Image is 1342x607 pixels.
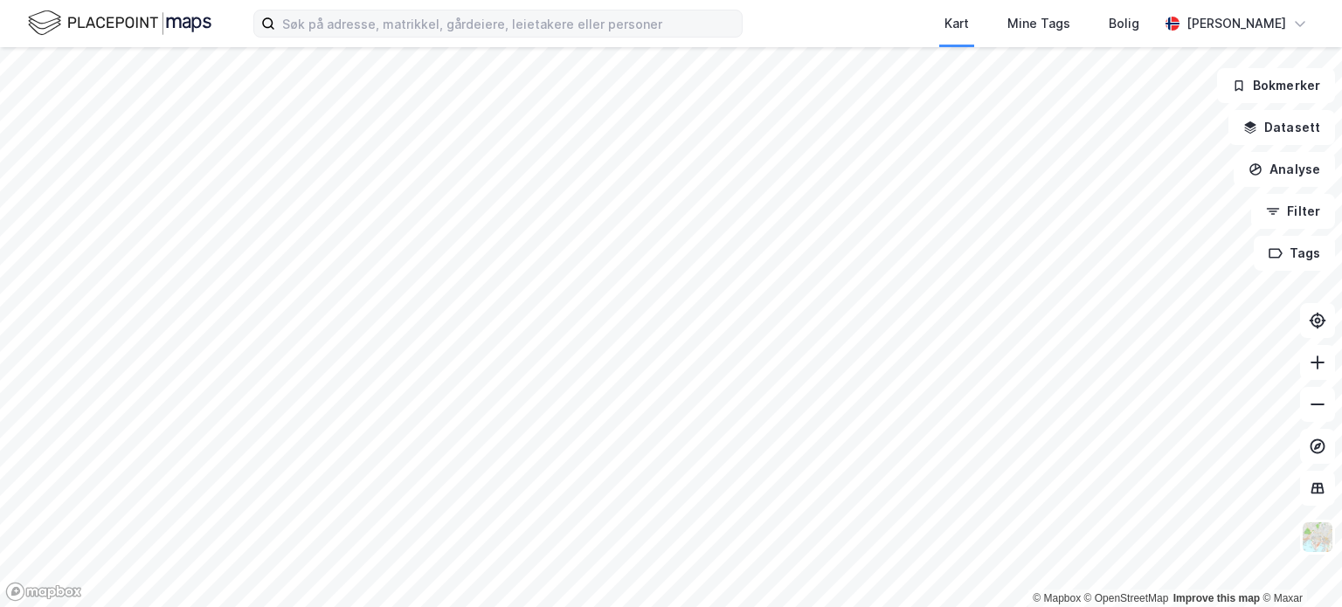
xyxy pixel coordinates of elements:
img: logo.f888ab2527a4732fd821a326f86c7f29.svg [28,8,211,38]
div: [PERSON_NAME] [1186,13,1286,34]
button: Filter [1251,194,1335,229]
a: Mapbox [1033,592,1081,604]
input: Søk på adresse, matrikkel, gårdeiere, leietakere eller personer [275,10,742,37]
a: Mapbox homepage [5,582,82,602]
button: Tags [1254,236,1335,271]
iframe: Chat Widget [1255,523,1342,607]
div: Kontrollprogram for chat [1255,523,1342,607]
div: Mine Tags [1007,13,1070,34]
img: Z [1301,521,1334,554]
button: Analyse [1234,152,1335,187]
a: Improve this map [1173,592,1260,604]
button: Datasett [1228,110,1335,145]
a: OpenStreetMap [1084,592,1169,604]
div: Bolig [1109,13,1139,34]
div: Kart [944,13,969,34]
button: Bokmerker [1217,68,1335,103]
